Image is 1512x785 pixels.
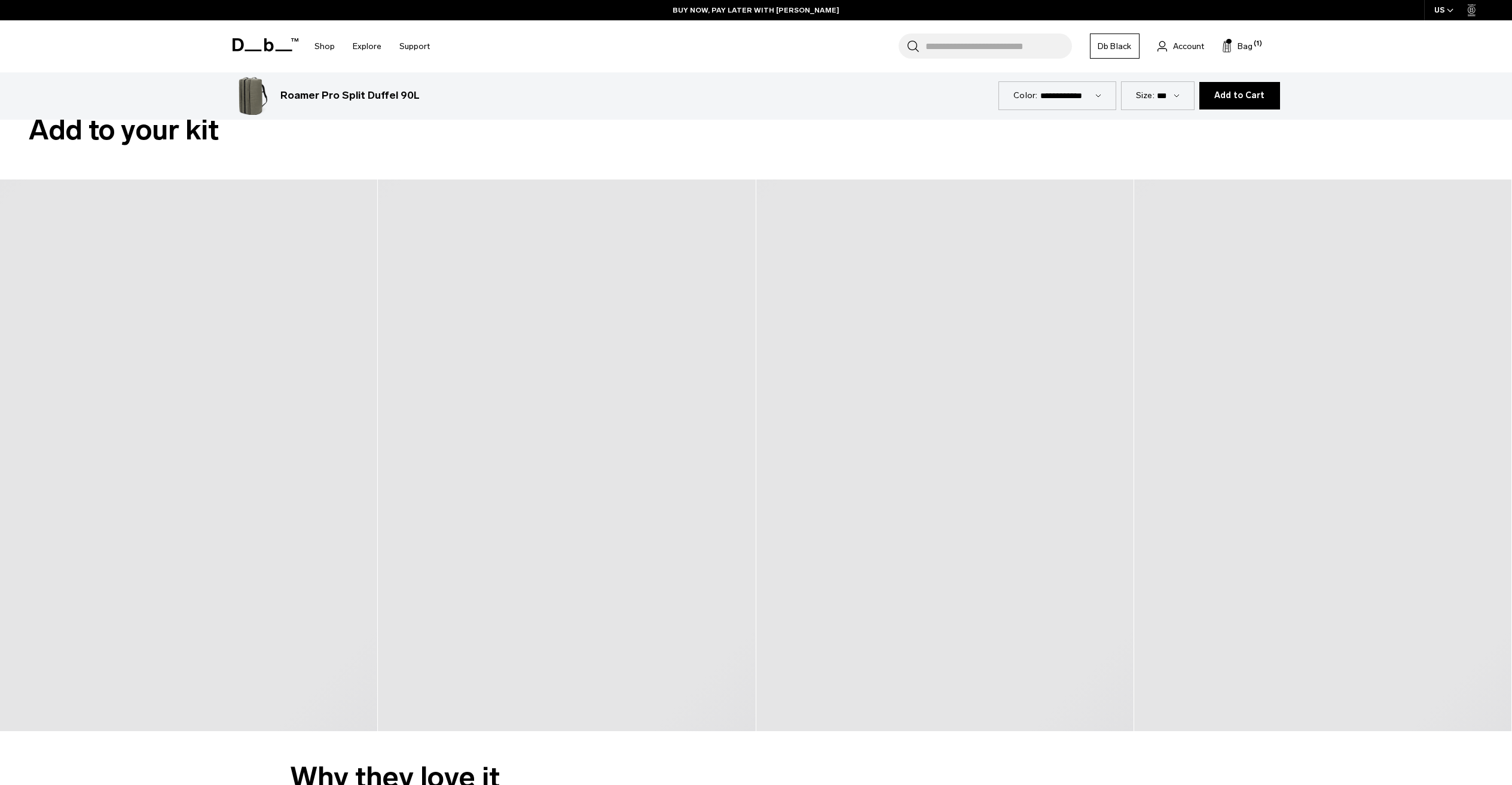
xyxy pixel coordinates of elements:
h3: Roamer Pro Split Duffel 90L [280,88,420,104]
a: BUY NOW, PAY LATER WITH [PERSON_NAME] [673,5,839,16]
nav: Main Navigation [306,20,439,72]
h2: Add to your kit [29,109,1483,151]
button: Bag (1) [1222,39,1253,53]
span: Add to Cart [1214,91,1265,101]
label: Color: [1013,89,1038,102]
span: (1) [1254,39,1262,49]
a: Account [1157,39,1204,53]
label: Size: [1136,89,1154,102]
a: Shop [314,25,335,68]
a: Explore [353,25,381,68]
span: Bag [1238,40,1253,53]
a: Db Black [1090,34,1140,59]
a: Support [399,25,430,68]
img: Roamer Pro Split Duffel 90L Forest Green [233,77,271,115]
button: Add to Cart [1199,82,1280,109]
span: Account [1173,40,1204,53]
